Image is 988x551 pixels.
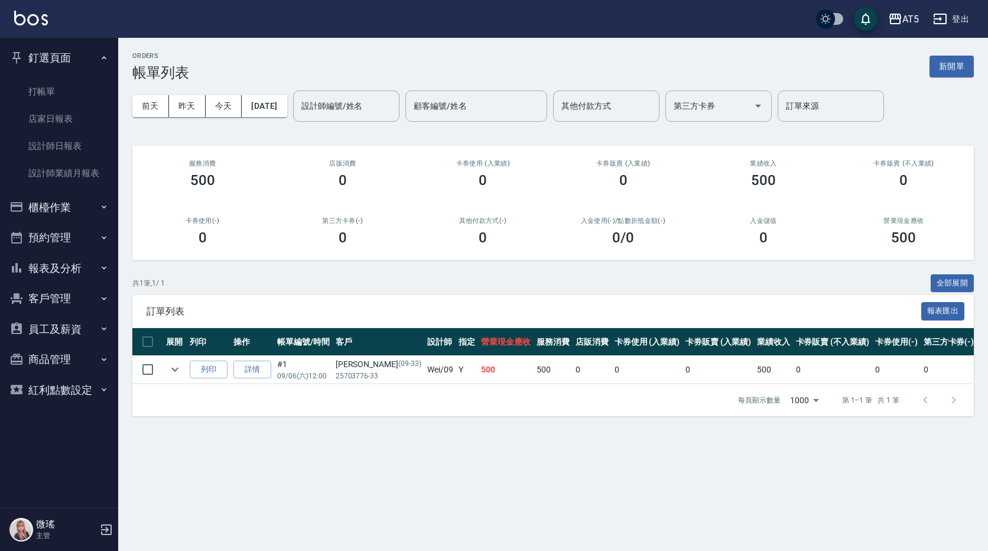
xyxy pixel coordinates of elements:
button: 櫃檯作業 [5,192,113,223]
button: 商品管理 [5,344,113,375]
td: 500 [478,356,534,384]
h2: 卡券使用 (入業績) [427,160,539,167]
th: 帳單編號/時間 [274,328,333,356]
h3: 0 [199,229,207,246]
h3: 0 [479,172,487,189]
h3: 服務消費 [147,160,258,167]
img: Person [9,518,33,542]
td: 0 [682,356,754,384]
td: #1 [274,356,333,384]
img: Logo [14,11,48,25]
h2: 入金使用(-) /點數折抵金額(-) [567,217,679,225]
button: [DATE] [242,95,287,117]
th: 操作 [230,328,274,356]
h2: 店販消費 [287,160,398,167]
th: 店販消費 [573,328,612,356]
h3: 0 [759,229,768,246]
td: 500 [754,356,793,384]
button: Open [749,96,768,115]
td: 0 [921,356,977,384]
button: 紅利點數設定 [5,375,113,406]
h2: ORDERS [132,52,189,60]
th: 設計師 [424,328,456,356]
th: 客戶 [333,328,424,356]
a: 新開單 [929,60,974,72]
h3: 500 [751,172,776,189]
h2: 營業現金應收 [848,217,960,225]
h5: 微瑤 [36,518,96,530]
th: 營業現金應收 [478,328,534,356]
button: 報表匯出 [921,302,965,320]
td: 0 [612,356,683,384]
th: 卡券販賣 (不入業績) [793,328,872,356]
div: [PERSON_NAME] [336,358,421,371]
div: AT5 [902,12,919,27]
p: (09-33) [398,358,421,371]
button: AT5 [883,7,924,31]
h3: 0 [479,229,487,246]
p: 每頁顯示數量 [738,395,781,406]
div: 1000 [785,384,823,416]
p: 09/06 (六) 12:00 [277,371,330,381]
h3: 500 [891,229,916,246]
button: 釘選頁面 [5,43,113,73]
th: 卡券使用 (入業績) [612,328,683,356]
button: save [854,7,877,31]
h2: 業績收入 [707,160,819,167]
p: 共 1 筆, 1 / 1 [132,278,165,289]
a: 設計師日報表 [5,132,113,160]
th: 展開 [163,328,187,356]
th: 服務消費 [534,328,573,356]
th: 第三方卡券(-) [921,328,977,356]
button: 今天 [206,95,242,117]
h2: 其他付款方式(-) [427,217,539,225]
h2: 卡券販賣 (入業績) [567,160,679,167]
td: 0 [573,356,612,384]
h3: 0 [899,172,908,189]
button: 全部展開 [931,274,974,293]
h2: 卡券販賣 (不入業績) [848,160,960,167]
button: 列印 [190,361,227,379]
p: 25703776-33 [336,371,421,381]
button: 昨天 [169,95,206,117]
p: 主管 [36,530,96,541]
td: Wei /09 [424,356,456,384]
a: 詳情 [233,361,271,379]
h2: 第三方卡券(-) [287,217,398,225]
h3: 500 [190,172,215,189]
h2: 入金儲值 [707,217,819,225]
button: 報表及分析 [5,253,113,284]
td: 0 [793,356,872,384]
a: 打帳單 [5,78,113,105]
span: 訂單列表 [147,306,921,317]
h2: 卡券使用(-) [147,217,258,225]
button: 客戶管理 [5,283,113,314]
button: 預約管理 [5,222,113,253]
td: Y [456,356,478,384]
td: 0 [872,356,921,384]
th: 指定 [456,328,478,356]
button: 員工及薪資 [5,314,113,345]
a: 設計師業績月報表 [5,160,113,187]
h3: 0 /0 [612,229,634,246]
h3: 帳單列表 [132,64,189,81]
h3: 0 [339,172,347,189]
button: 新開單 [929,56,974,77]
button: expand row [166,361,184,378]
button: 前天 [132,95,169,117]
th: 業績收入 [754,328,793,356]
th: 卡券販賣 (入業績) [682,328,754,356]
button: 登出 [928,8,974,30]
td: 500 [534,356,573,384]
th: 卡券使用(-) [872,328,921,356]
h3: 0 [339,229,347,246]
h3: 0 [619,172,628,189]
a: 店家日報表 [5,105,113,132]
p: 第 1–1 筆 共 1 筆 [842,395,899,406]
a: 報表匯出 [921,305,965,316]
th: 列印 [187,328,230,356]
